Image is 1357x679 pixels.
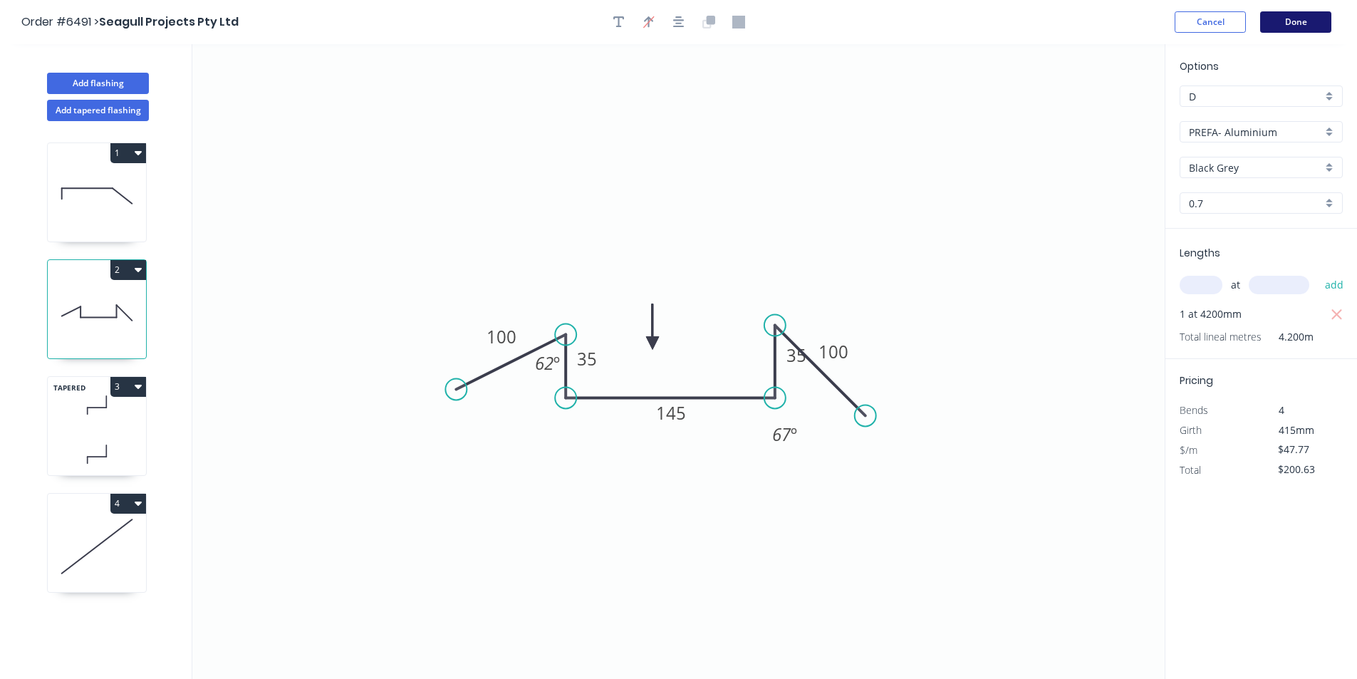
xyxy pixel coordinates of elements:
[487,325,516,348] tspan: 100
[535,351,553,375] tspan: 62
[1260,11,1331,33] button: Done
[553,351,560,375] tspan: º
[1231,275,1240,295] span: at
[1189,160,1322,175] input: Colour
[791,423,797,446] tspan: º
[1180,327,1262,347] span: Total lineal metres
[47,73,149,94] button: Add flashing
[1180,246,1220,260] span: Lengths
[1189,196,1322,211] input: Thickness
[1189,89,1322,104] input: Price level
[1318,273,1351,297] button: add
[1180,443,1197,457] span: $/m
[656,401,686,425] tspan: 145
[110,143,146,163] button: 1
[818,341,848,364] tspan: 100
[192,44,1165,679] svg: 0
[1180,403,1208,417] span: Bends
[110,377,146,397] button: 3
[1262,327,1314,347] span: 4.200m
[47,100,149,121] button: Add tapered flashing
[1279,403,1284,417] span: 4
[786,343,806,367] tspan: 35
[1180,423,1202,437] span: Girth
[110,494,146,514] button: 4
[99,14,239,30] span: Seagull Projects Pty Ltd
[1189,125,1322,140] input: Material
[1180,463,1201,477] span: Total
[1180,59,1219,73] span: Options
[1180,304,1242,324] span: 1 at 4200mm
[110,260,146,280] button: 2
[1279,423,1314,437] span: 415mm
[577,347,597,370] tspan: 35
[1175,11,1246,33] button: Cancel
[772,423,791,446] tspan: 67
[1180,373,1213,388] span: Pricing
[21,14,99,30] span: Order #6491 >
